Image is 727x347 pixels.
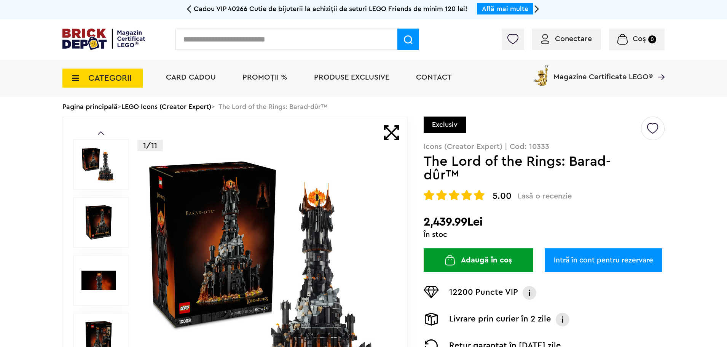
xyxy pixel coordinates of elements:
[449,313,551,326] p: Livrare prin curier în 2 zile
[424,313,439,326] img: Livrare
[88,74,132,82] span: CATEGORII
[633,35,646,43] span: Coș
[518,192,572,201] span: Lasă o recenzie
[62,97,665,117] div: > > The Lord of the Rings: Barad-dûr™
[416,74,452,81] a: Contact
[648,35,656,43] small: 0
[493,192,512,201] span: 5.00
[424,231,665,238] div: În stoc
[424,215,665,229] h2: 2,439.99Lei
[424,117,466,133] div: Exclusiv
[482,5,528,12] a: Află mai multe
[474,190,485,200] img: Evaluare cu stele
[98,131,104,135] a: Prev
[424,286,439,298] img: Puncte VIP
[541,35,592,43] a: Conectare
[461,190,472,200] img: Evaluare cu stele
[242,74,287,81] a: PROMOȚII %
[424,155,640,182] h1: The Lord of the Rings: Barad-dûr™
[424,248,533,272] button: Adaugă în coș
[137,140,163,151] p: 1/11
[545,248,662,272] a: Intră în cont pentru rezervare
[553,63,653,81] span: Magazine Certificate LEGO®
[81,263,116,297] img: The Lord of the Rings: Barad-dûr™ LEGO 10333
[194,5,467,12] span: Cadou VIP 40266 Cutie de bijuterii la achiziții de seturi LEGO Friends de minim 120 lei!
[555,313,570,326] img: Info livrare prin curier
[62,103,118,110] a: Pagina principală
[424,190,434,200] img: Evaluare cu stele
[522,286,537,300] img: Info VIP
[436,190,447,200] img: Evaluare cu stele
[424,143,665,150] p: Icons (Creator Expert) | Cod: 10333
[166,74,216,81] a: Card Cadou
[555,35,592,43] span: Conectare
[81,147,116,182] img: The Lord of the Rings: Barad-dûr™
[449,286,518,300] p: 12200 Puncte VIP
[653,63,665,71] a: Magazine Certificate LEGO®
[314,74,389,81] a: Produse exclusive
[81,205,116,240] img: The Lord of the Rings: Barad-dûr™
[449,190,459,200] img: Evaluare cu stele
[121,103,211,110] a: LEGO Icons (Creator Expert)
